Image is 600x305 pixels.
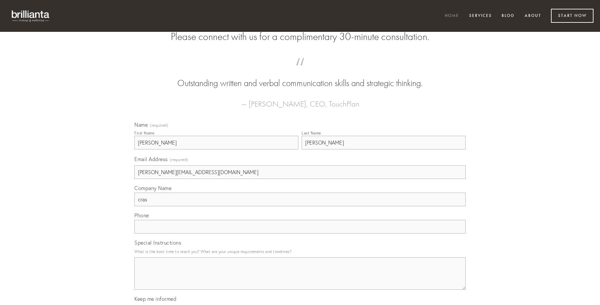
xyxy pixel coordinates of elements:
[465,11,496,21] a: Services
[551,9,594,23] a: Start Now
[150,123,168,127] span: (required)
[145,64,455,77] span: “
[134,185,171,191] span: Company Name
[497,11,519,21] a: Blog
[134,247,466,256] p: What is the best time to reach you? What are your unique requirements and timelines?
[145,90,455,110] figcaption: — [PERSON_NAME], CEO, TouchPlan
[134,239,181,246] span: Special Instructions
[134,156,168,162] span: Email Address
[134,121,148,128] span: Name
[302,131,321,135] div: Last Name
[145,64,455,90] blockquote: Outstanding written and verbal communication skills and strategic thinking.
[134,296,176,302] span: Keep me informed
[134,31,466,43] h2: Please connect with us for a complimentary 30-minute consultation.
[6,6,55,25] img: brillianta - research, strategy, marketing
[134,131,154,135] div: First Name
[520,11,545,21] a: About
[441,11,463,21] a: Home
[170,155,188,164] span: (required)
[134,212,149,219] span: Phone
